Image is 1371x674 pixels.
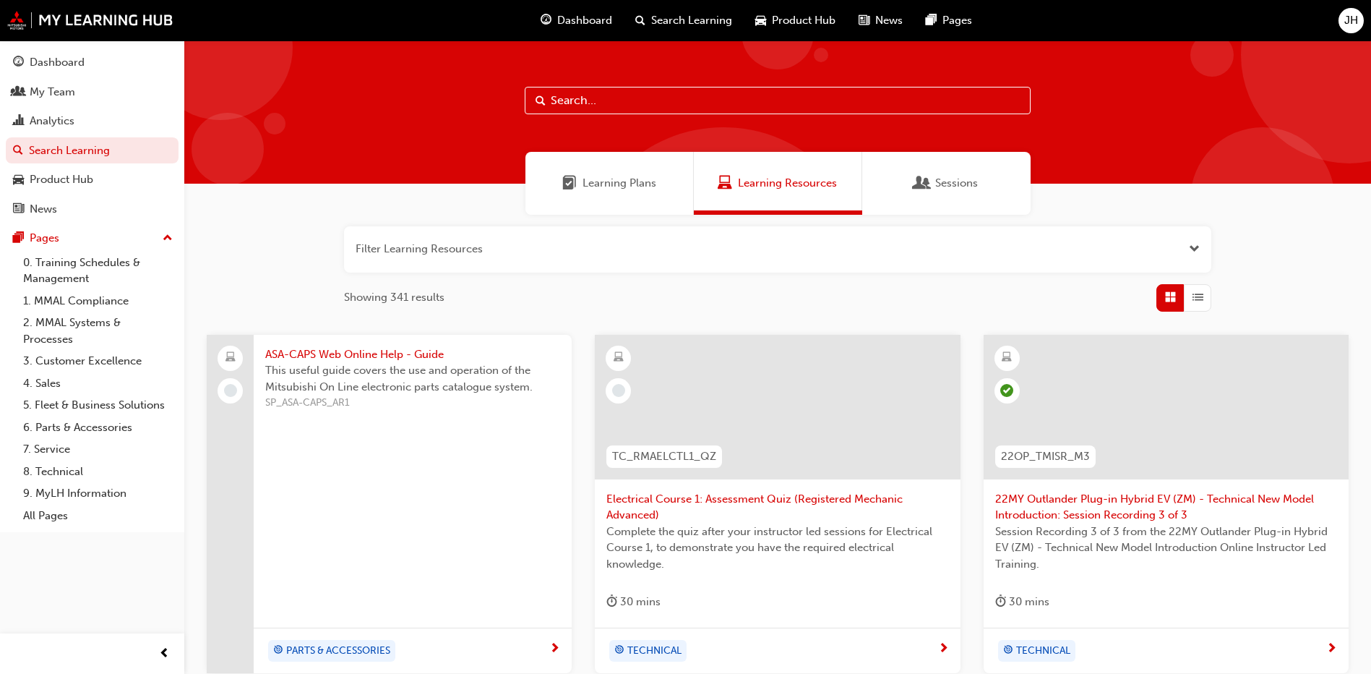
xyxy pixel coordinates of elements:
[627,643,682,660] span: TECHNICAL
[606,593,661,611] div: 30 mins
[624,6,744,35] a: search-iconSearch Learning
[862,152,1031,215] a: SessionsSessions
[6,137,179,164] a: Search Learning
[13,232,24,245] span: pages-icon
[614,641,624,660] span: target-icon
[651,12,732,29] span: Search Learning
[562,175,577,192] span: Learning Plans
[1326,643,1337,656] span: next-icon
[17,252,179,290] a: 0. Training Schedules & Management
[207,335,572,673] a: ASA-CAPS Web Online Help - GuideThis useful guide covers the use and operation of the Mitsubishi ...
[30,54,85,71] div: Dashboard
[286,643,390,660] span: PARTS & ACCESSORIES
[525,87,1031,114] input: Search...
[17,417,179,439] a: 6. Parts & Accessories
[6,225,179,252] button: Pages
[995,593,1006,611] span: duration-icon
[1002,349,1012,367] span: learningResourceType_ELEARNING-icon
[17,461,179,483] a: 8. Technical
[995,524,1337,573] span: Session Recording 3 of 3 from the 22MY Outlander Plug-in Hybrid EV (ZM) - Technical New Model Int...
[1192,289,1203,306] span: List
[344,289,444,306] span: Showing 341 results
[694,152,862,215] a: Learning ResourcesLearning Resources
[13,56,24,69] span: guage-icon
[984,335,1349,673] a: 22OP_TMISR_M322MY Outlander Plug-in Hybrid EV (ZM) - Technical New Model Introduction: Session Re...
[30,201,57,218] div: News
[1344,12,1358,29] span: JH
[549,643,560,656] span: next-icon
[926,12,937,30] span: pages-icon
[772,12,835,29] span: Product Hub
[6,108,179,135] a: Analytics
[1165,289,1176,306] span: Grid
[30,113,74,129] div: Analytics
[914,6,984,35] a: pages-iconPages
[30,171,93,188] div: Product Hub
[995,491,1337,524] span: 22MY Outlander Plug-in Hybrid EV (ZM) - Technical New Model Introduction: Session Recording 3 of 3
[6,166,179,193] a: Product Hub
[718,175,732,192] span: Learning Resources
[915,175,929,192] span: Sessions
[7,11,173,30] img: mmal
[265,362,560,395] span: This useful guide covers the use and operation of the Mitsubishi On Line electronic parts catalog...
[1000,384,1013,397] span: learningRecordVerb_COMPLETE-icon
[17,505,179,527] a: All Pages
[606,491,948,524] span: Electrical Course 1: Assessment Quiz (Registered Mechanic Advanced)
[859,12,869,30] span: news-icon
[224,384,237,397] span: learningRecordVerb_NONE-icon
[1189,241,1200,257] button: Open the filter
[942,12,972,29] span: Pages
[13,115,24,128] span: chart-icon
[995,593,1049,611] div: 30 mins
[614,349,624,367] span: learningResourceType_ELEARNING-icon
[6,49,179,76] a: Dashboard
[1016,643,1070,660] span: TECHNICAL
[6,79,179,106] a: My Team
[1001,448,1090,465] span: 22OP_TMISR_M3
[557,12,612,29] span: Dashboard
[13,145,23,158] span: search-icon
[30,84,75,101] div: My Team
[17,438,179,461] a: 7. Service
[529,6,624,35] a: guage-iconDashboard
[525,152,694,215] a: Learning PlansLearning Plans
[265,395,560,411] span: SP_ASA-CAPS_AR1
[755,12,766,30] span: car-icon
[1003,641,1013,660] span: target-icon
[17,482,179,505] a: 9. MyLH Information
[6,46,179,225] button: DashboardMy TeamAnalyticsSearch LearningProduct HubNews
[17,312,179,350] a: 2. MMAL Systems & Processes
[265,346,560,363] span: ASA-CAPS Web Online Help - Guide
[536,93,546,109] span: Search
[847,6,914,35] a: news-iconNews
[935,175,978,192] span: Sessions
[938,643,949,656] span: next-icon
[163,229,173,248] span: up-icon
[17,350,179,372] a: 3. Customer Excellence
[612,384,625,397] span: learningRecordVerb_NONE-icon
[595,335,960,673] a: TC_RMAELCTL1_QZElectrical Course 1: Assessment Quiz (Registered Mechanic Advanced)Complete the qu...
[612,448,716,465] span: TC_RMAELCTL1_QZ
[875,12,903,29] span: News
[606,593,617,611] span: duration-icon
[6,196,179,223] a: News
[30,230,59,247] div: Pages
[583,175,656,192] span: Learning Plans
[159,645,170,663] span: prev-icon
[738,175,837,192] span: Learning Resources
[273,641,283,660] span: target-icon
[13,203,24,216] span: news-icon
[606,524,948,573] span: Complete the quiz after your instructor led sessions for Electrical Course 1, to demonstrate you ...
[17,372,179,395] a: 4. Sales
[13,86,24,99] span: people-icon
[13,174,24,187] span: car-icon
[17,394,179,417] a: 5. Fleet & Business Solutions
[225,349,236,367] span: laptop-icon
[17,290,179,312] a: 1. MMAL Compliance
[744,6,847,35] a: car-iconProduct Hub
[541,12,551,30] span: guage-icon
[635,12,645,30] span: search-icon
